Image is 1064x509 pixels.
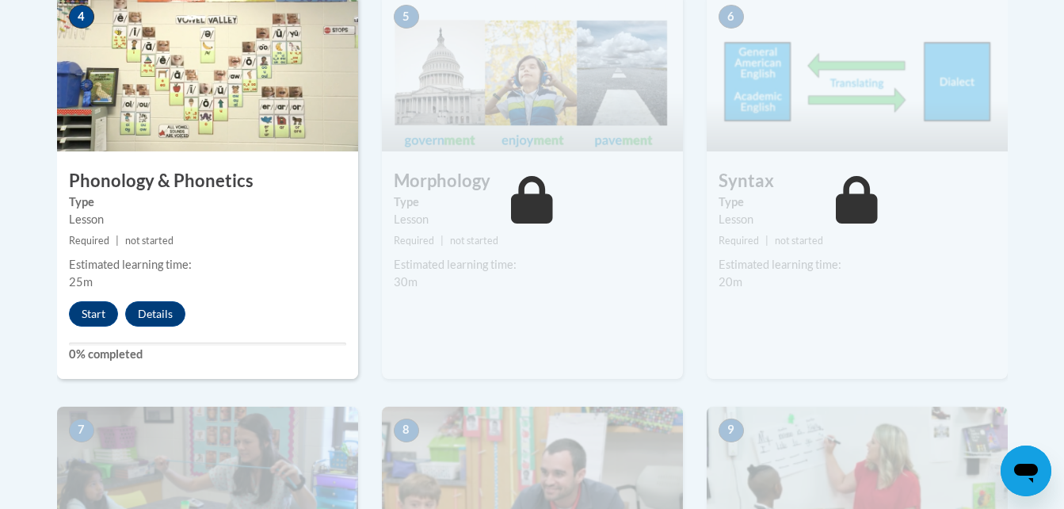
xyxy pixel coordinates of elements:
[382,169,683,193] h3: Morphology
[57,169,358,193] h3: Phonology & Phonetics
[69,275,93,289] span: 25m
[69,235,109,247] span: Required
[394,5,419,29] span: 5
[765,235,768,247] span: |
[1001,446,1051,496] iframe: Button to launch messaging window
[125,301,185,327] button: Details
[719,275,742,289] span: 20m
[394,193,671,211] label: Type
[69,301,118,327] button: Start
[69,193,346,211] label: Type
[719,193,996,211] label: Type
[440,235,444,247] span: |
[394,256,671,274] div: Estimated learning time:
[394,235,434,247] span: Required
[394,275,418,289] span: 30m
[116,235,119,247] span: |
[69,419,94,442] span: 7
[719,5,744,29] span: 6
[719,235,759,247] span: Required
[719,256,996,274] div: Estimated learning time:
[450,235,498,247] span: not started
[719,419,744,442] span: 9
[69,346,346,363] label: 0% completed
[394,419,419,442] span: 8
[69,211,346,228] div: Lesson
[125,235,174,247] span: not started
[707,169,1008,193] h3: Syntax
[775,235,823,247] span: not started
[394,211,671,228] div: Lesson
[719,211,996,228] div: Lesson
[69,5,94,29] span: 4
[69,256,346,274] div: Estimated learning time:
